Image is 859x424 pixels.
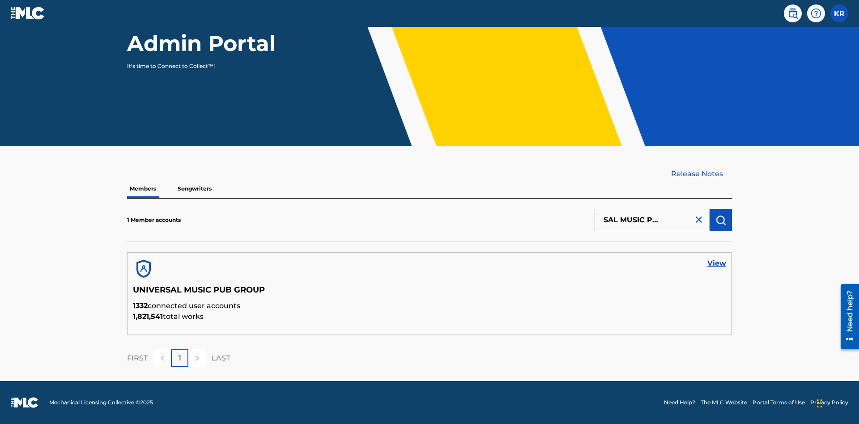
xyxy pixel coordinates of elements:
[753,399,805,407] a: Portal Terms of Use
[179,353,181,364] p: 1
[701,399,747,407] a: The MLC Website
[594,209,710,231] input: Search Members
[127,179,159,198] p: Members
[133,258,154,280] img: account
[127,353,148,364] p: FIRST
[49,399,153,407] span: Mechanical Licensing Collective © 2025
[784,4,802,22] a: Public Search
[664,399,695,407] a: Need Help?
[11,397,38,408] img: logo
[133,301,148,310] span: 1332
[175,179,214,198] p: Songwriters
[671,169,732,179] a: Release Notes
[707,258,726,269] a: View
[212,353,230,364] p: LAST
[814,381,859,424] iframe: Chat Widget
[11,7,45,20] img: MLC Logo
[127,216,181,224] p: 1 Member accounts
[133,312,163,321] span: 1,821,541
[807,4,825,22] div: Help
[811,8,821,19] img: help
[715,215,726,225] img: Search Works
[133,301,726,311] p: connected user accounts
[787,8,798,19] img: search
[830,4,848,22] div: User Menu
[133,311,726,322] p: total works
[810,399,848,407] a: Privacy Policy
[834,280,859,354] iframe: Resource Center
[693,214,704,225] img: close
[817,390,822,417] div: Drag
[133,285,726,301] h5: UNIVERSAL MUSIC PUB GROUP
[127,62,282,70] p: It's time to Connect to Collect™!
